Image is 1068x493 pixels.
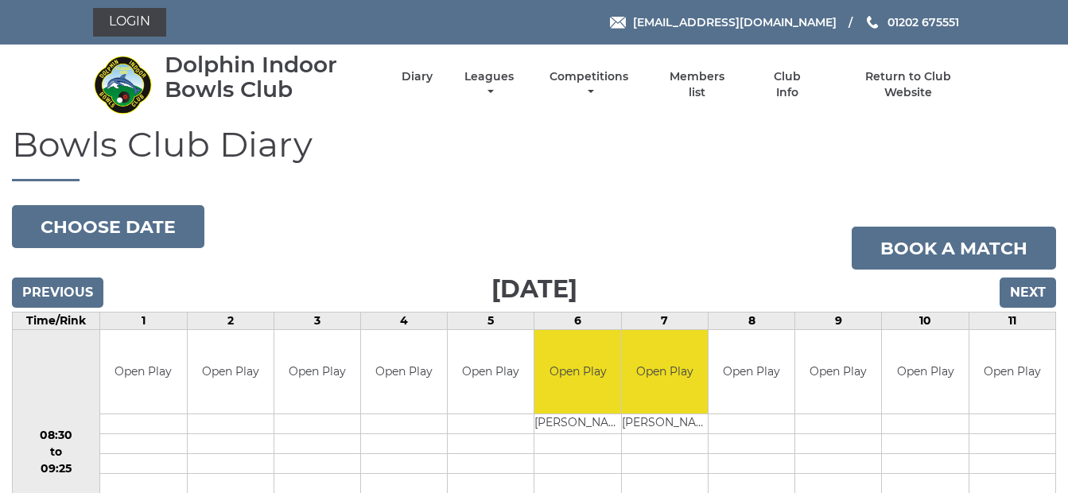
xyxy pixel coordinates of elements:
td: Open Play [709,330,794,413]
a: Book a match [852,227,1056,270]
button: Choose date [12,205,204,248]
td: Open Play [188,330,274,413]
input: Next [1000,278,1056,308]
img: Email [610,17,626,29]
a: Phone us 01202 675551 [864,14,959,31]
a: Diary [402,69,433,84]
td: Open Play [795,330,881,413]
td: 1 [100,312,187,330]
td: Open Play [882,330,968,413]
a: Return to Club Website [841,69,975,100]
td: 9 [795,312,882,330]
td: Open Play [448,330,534,413]
td: 11 [969,312,1055,330]
td: Open Play [534,330,620,413]
a: Members list [660,69,733,100]
a: Email [EMAIL_ADDRESS][DOMAIN_NAME] [610,14,837,31]
td: Open Play [969,330,1055,413]
td: [PERSON_NAME] [622,413,708,433]
h1: Bowls Club Diary [12,125,1056,181]
span: [EMAIL_ADDRESS][DOMAIN_NAME] [633,15,837,29]
a: Competitions [546,69,633,100]
td: Open Play [622,330,708,413]
td: Time/Rink [13,312,100,330]
img: Phone us [867,16,878,29]
td: 4 [361,312,448,330]
a: Login [93,8,166,37]
span: 01202 675551 [887,15,959,29]
td: 8 [708,312,794,330]
img: Dolphin Indoor Bowls Club [93,55,153,115]
td: 6 [534,312,621,330]
td: 10 [882,312,969,330]
div: Dolphin Indoor Bowls Club [165,52,374,102]
a: Leagues [460,69,518,100]
td: 7 [621,312,708,330]
td: Open Play [100,330,186,413]
td: Open Play [361,330,447,413]
a: Club Info [762,69,814,100]
td: 2 [187,312,274,330]
td: 5 [448,312,534,330]
td: 3 [274,312,360,330]
td: [PERSON_NAME] [534,413,620,433]
input: Previous [12,278,103,308]
td: Open Play [274,330,360,413]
